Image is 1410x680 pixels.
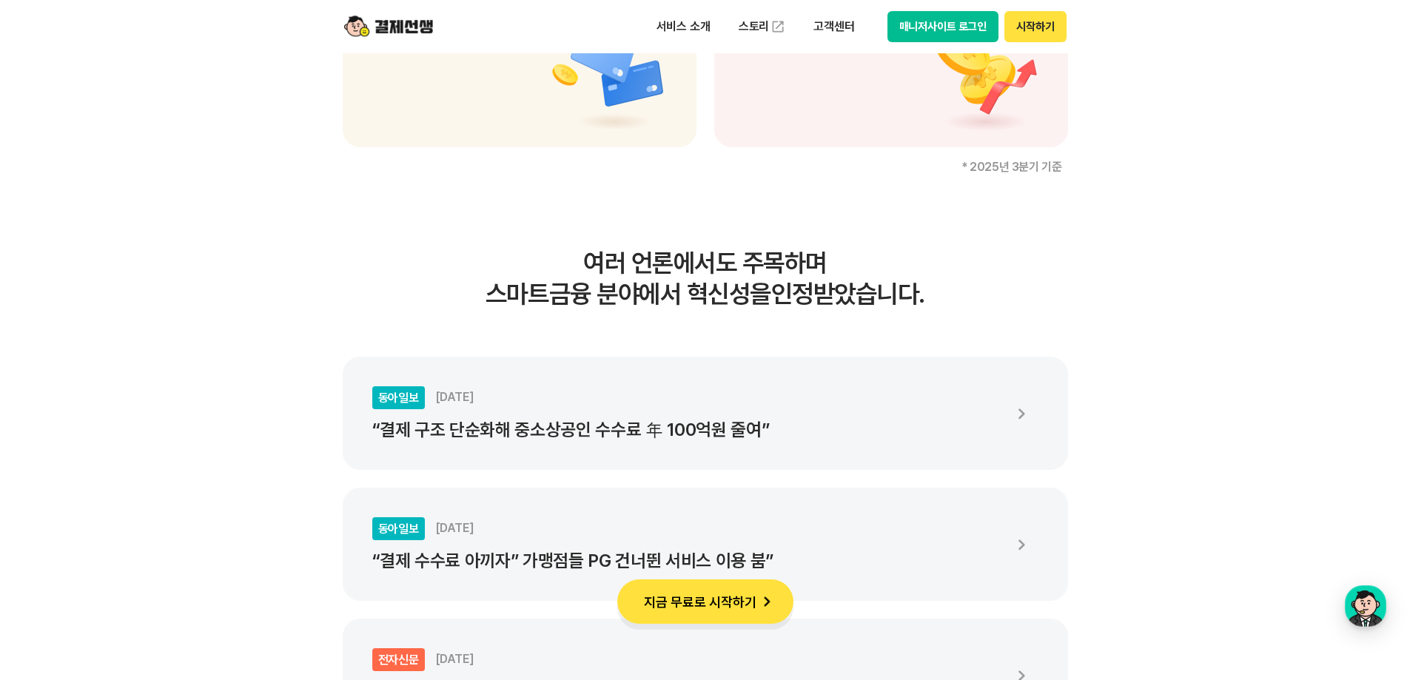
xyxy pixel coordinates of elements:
div: 동아일보 [372,517,425,540]
p: 고객센터 [803,13,865,40]
button: 시작하기 [1004,11,1066,42]
img: 화살표 아이콘 [756,591,777,612]
div: 동아일보 [372,386,425,409]
button: 지금 무료로 시작하기 [617,579,793,624]
span: [DATE] [435,390,474,404]
p: 서비스 소개 [646,13,721,40]
span: 설정 [229,491,246,503]
p: “결제 구조 단순화해 중소상공인 수수료 年 100억원 줄여” [372,420,1001,440]
span: [DATE] [435,652,474,666]
span: [DATE] [435,521,474,535]
img: 화살표 아이콘 [1004,528,1038,562]
img: 화살표 아이콘 [1004,397,1038,431]
h3: 여러 언론에서도 주목하며 스마트금융 분야에서 혁신성을 인정받았습니다. [343,247,1068,309]
a: 홈 [4,469,98,506]
button: 매니저사이트 로그인 [887,11,999,42]
p: “결제 수수료 아끼자” 가맹점들 PG 건너뛴 서비스 이용 붐” [372,551,1001,571]
img: logo [344,13,433,41]
a: 스토리 [728,12,796,41]
a: 대화 [98,469,191,506]
p: * 2025년 3분기 기준 [343,161,1068,173]
img: 외부 도메인 오픈 [771,19,785,34]
span: 대화 [135,492,153,504]
span: 홈 [47,491,56,503]
div: 전자신문 [372,648,425,671]
a: 설정 [191,469,284,506]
